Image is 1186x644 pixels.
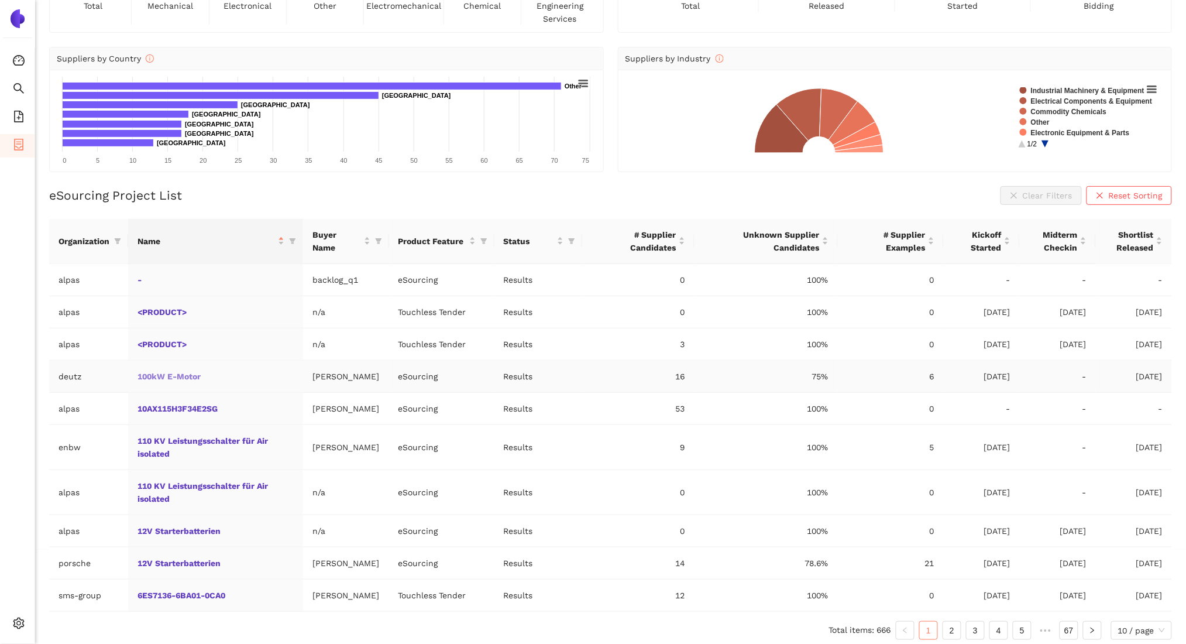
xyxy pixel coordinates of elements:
td: [PERSON_NAME] [303,361,389,393]
span: Shortlist Released [1105,228,1154,254]
span: Product Feature [398,235,467,248]
span: Buyer Name [312,228,362,254]
td: 5 [838,425,944,470]
span: filter [289,238,296,245]
td: Results [494,425,582,470]
td: [DATE] [1020,515,1096,547]
td: Results [494,264,582,296]
td: 100% [695,425,838,470]
text: 50 [411,157,418,164]
text: [GEOGRAPHIC_DATA] [241,101,310,108]
a: 2 [943,622,961,639]
text: [GEOGRAPHIC_DATA] [192,111,261,118]
td: 0 [838,328,944,361]
span: filter [112,232,123,250]
td: 100% [695,264,838,296]
td: [DATE] [944,361,1020,393]
th: this column's title is # Supplier Examples,this column is sortable [838,219,944,264]
td: Touchless Tender [389,328,494,361]
td: [DATE] [944,425,1020,470]
td: [DATE] [944,580,1020,612]
td: [DATE] [1096,296,1172,328]
td: 53 [582,393,695,425]
td: Results [494,296,582,328]
span: container [13,135,25,158]
td: 0 [838,515,944,547]
td: [DATE] [1020,328,1096,361]
li: 2 [943,621,961,640]
td: 12 [582,580,695,612]
span: info-circle [716,54,724,63]
td: deutz [49,361,128,393]
td: Results [494,393,582,425]
td: Results [494,361,582,393]
td: [DATE] [1096,470,1172,515]
span: # Supplier Examples [847,228,926,254]
text: 55 [446,157,453,164]
button: right [1083,621,1102,640]
li: 1 [919,621,938,640]
li: Next Page [1083,621,1102,640]
text: Other [565,83,582,90]
td: eSourcing [389,515,494,547]
td: - [1096,393,1172,425]
text: 65 [516,157,523,164]
li: Previous Page [896,621,915,640]
text: 0 [63,157,66,164]
td: alpas [49,264,128,296]
text: [GEOGRAPHIC_DATA] [185,130,254,137]
td: [DATE] [944,328,1020,361]
td: eSourcing [389,425,494,470]
td: [PERSON_NAME] [303,425,389,470]
td: 0 [838,296,944,328]
button: closeClear Filters [1001,186,1082,205]
td: 0 [582,470,695,515]
td: [DATE] [944,547,1020,580]
text: Other [1031,118,1050,126]
text: Electronic Equipment & Parts [1031,129,1130,137]
td: 78.6% [695,547,838,580]
td: sms-group [49,580,128,612]
td: 9 [582,425,695,470]
th: this column's title is Product Feature,this column is sortable [389,219,494,264]
td: backlog_q1 [303,264,389,296]
text: 5 [96,157,99,164]
text: 10 [129,157,136,164]
td: 6 [838,361,944,393]
span: filter [114,238,121,245]
li: Next 5 Pages [1036,621,1055,640]
a: 1 [920,622,937,639]
td: [DATE] [1096,547,1172,580]
td: [DATE] [944,470,1020,515]
td: n/a [303,328,389,361]
td: [DATE] [1096,515,1172,547]
td: [PERSON_NAME] [303,547,389,580]
td: - [944,393,1020,425]
td: [DATE] [1020,580,1096,612]
td: 100% [695,580,838,612]
h2: eSourcing Project List [49,187,182,204]
td: - [1096,264,1172,296]
td: Results [494,547,582,580]
text: 75 [582,157,589,164]
text: Electrical Components & Equipment [1031,97,1152,105]
span: filter [375,238,382,245]
a: 3 [967,622,984,639]
span: filter [373,226,384,256]
span: search [13,78,25,102]
td: Results [494,470,582,515]
th: this column's title is Midterm Checkin,this column is sortable [1020,219,1096,264]
span: filter [566,232,577,250]
td: n/a [303,470,389,515]
span: Reset Sorting [1109,189,1163,202]
li: 3 [966,621,985,640]
th: this column's title is Unknown Supplier Candidates,this column is sortable [695,219,838,264]
td: eSourcing [389,393,494,425]
span: filter [568,238,575,245]
span: filter [480,238,487,245]
td: eSourcing [389,547,494,580]
span: Suppliers by Country [57,54,154,63]
td: eSourcing [389,264,494,296]
td: [PERSON_NAME] [303,393,389,425]
th: this column's title is Status,this column is sortable [494,219,582,264]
